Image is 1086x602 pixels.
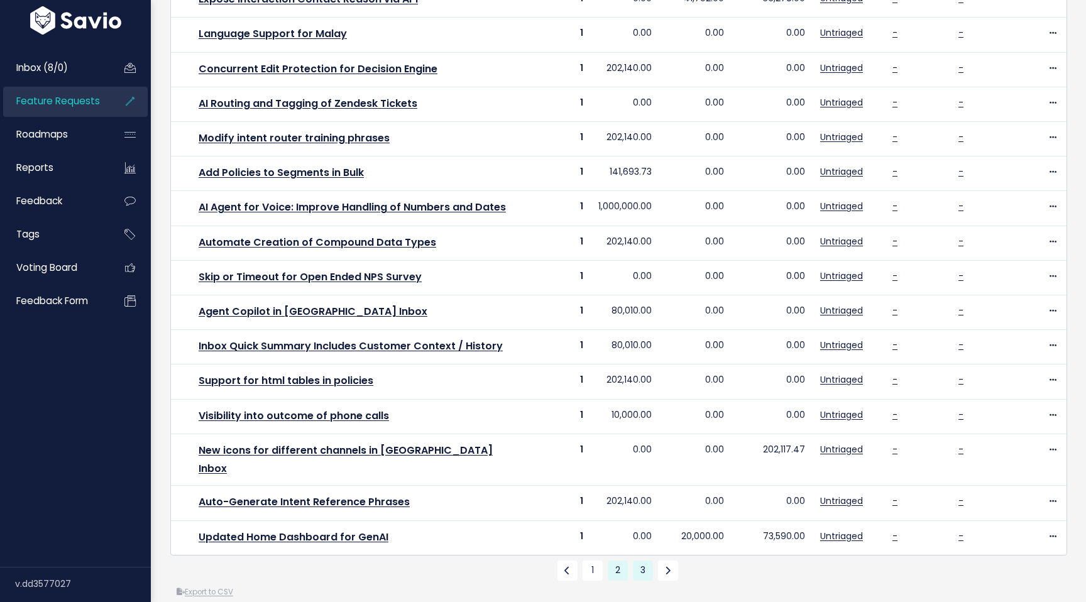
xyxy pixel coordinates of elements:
a: Untriaged [820,235,863,248]
td: 1 [522,486,591,520]
div: v.dd3577027 [15,567,151,600]
a: - [958,235,963,248]
a: - [892,270,897,282]
a: Visibility into outcome of phone calls [199,408,389,423]
td: 1 [522,295,591,329]
a: Untriaged [820,530,863,542]
a: Add Policies to Segments in Bulk [199,165,364,180]
a: Concurrent Edit Protection for Decision Engine [199,62,437,76]
a: Voting Board [3,253,104,282]
span: 2 [608,561,628,581]
a: - [892,304,897,317]
a: Untriaged [820,96,863,109]
td: 0.00 [591,18,659,52]
a: AI Agent for Voice: Improve Handling of Numbers and Dates [199,200,506,214]
a: - [958,408,963,421]
td: 1 [522,87,591,121]
td: 1 [522,226,591,260]
a: Untriaged [820,270,863,282]
a: - [958,165,963,178]
td: 0.00 [732,260,813,295]
a: - [892,96,897,109]
td: 0.00 [591,434,659,486]
a: - [892,373,897,386]
a: - [892,339,897,351]
td: 1 [522,434,591,486]
a: Feedback [3,187,104,216]
td: 202,140.00 [591,122,659,156]
a: Updated Home Dashboard for GenAI [199,530,388,544]
td: 1 [522,399,591,434]
a: - [892,235,897,248]
td: 0.00 [659,434,732,486]
td: 0.00 [659,260,732,295]
td: 0.00 [732,122,813,156]
span: Reports [16,161,53,174]
a: - [958,530,963,542]
td: 202,117.47 [732,434,813,486]
td: 0.00 [659,364,732,399]
td: 0.00 [732,156,813,191]
td: 1 [522,330,591,364]
td: 0.00 [732,295,813,329]
td: 202,140.00 [591,486,659,520]
td: 0.00 [659,18,732,52]
td: 0.00 [732,399,813,434]
td: 0.00 [732,486,813,520]
a: New icons for different channels in [GEOGRAPHIC_DATA] Inbox [199,443,493,476]
td: 0.00 [732,18,813,52]
a: - [958,62,963,74]
td: 0.00 [732,191,813,226]
a: Untriaged [820,131,863,143]
a: - [892,200,897,212]
span: Feedback [16,194,62,207]
a: - [958,339,963,351]
img: logo-white.9d6f32f41409.svg [27,6,124,35]
a: - [892,26,897,39]
td: 202,140.00 [591,52,659,87]
span: Feedback form [16,294,88,307]
td: 1 [522,122,591,156]
td: 0.00 [659,330,732,364]
td: 1 [522,18,591,52]
a: Feature Requests [3,87,104,116]
span: Inbox (8/0) [16,61,68,74]
td: 0.00 [659,399,732,434]
a: Support for html tables in policies [199,373,373,388]
a: Export to CSV [177,587,233,597]
a: Tags [3,220,104,249]
td: 0.00 [659,122,732,156]
td: 0.00 [732,364,813,399]
a: Reports [3,153,104,182]
a: Inbox Quick Summary Includes Customer Context / History [199,339,503,353]
td: 0.00 [591,260,659,295]
td: 1,000,000.00 [591,191,659,226]
a: Inbox (8/0) [3,53,104,82]
td: 0.00 [659,226,732,260]
a: Untriaged [820,443,863,456]
span: Roadmaps [16,128,68,141]
td: 0.00 [591,520,659,555]
a: Automate Creation of Compound Data Types [199,235,436,249]
td: 0.00 [659,87,732,121]
a: Language Support for Malay [199,26,347,41]
td: 1 [522,52,591,87]
a: Untriaged [820,339,863,351]
td: 0.00 [659,191,732,226]
td: 80,010.00 [591,295,659,329]
span: Voting Board [16,261,77,274]
td: 0.00 [732,330,813,364]
a: - [892,530,897,542]
a: - [958,270,963,282]
a: - [958,131,963,143]
td: 1 [522,156,591,191]
td: 1 [522,260,591,295]
span: Feature Requests [16,94,100,107]
a: - [958,26,963,39]
td: 1 [522,364,591,399]
a: - [958,373,963,386]
a: - [958,304,963,317]
a: Untriaged [820,304,863,317]
a: Untriaged [820,373,863,386]
a: 3 [633,561,653,581]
